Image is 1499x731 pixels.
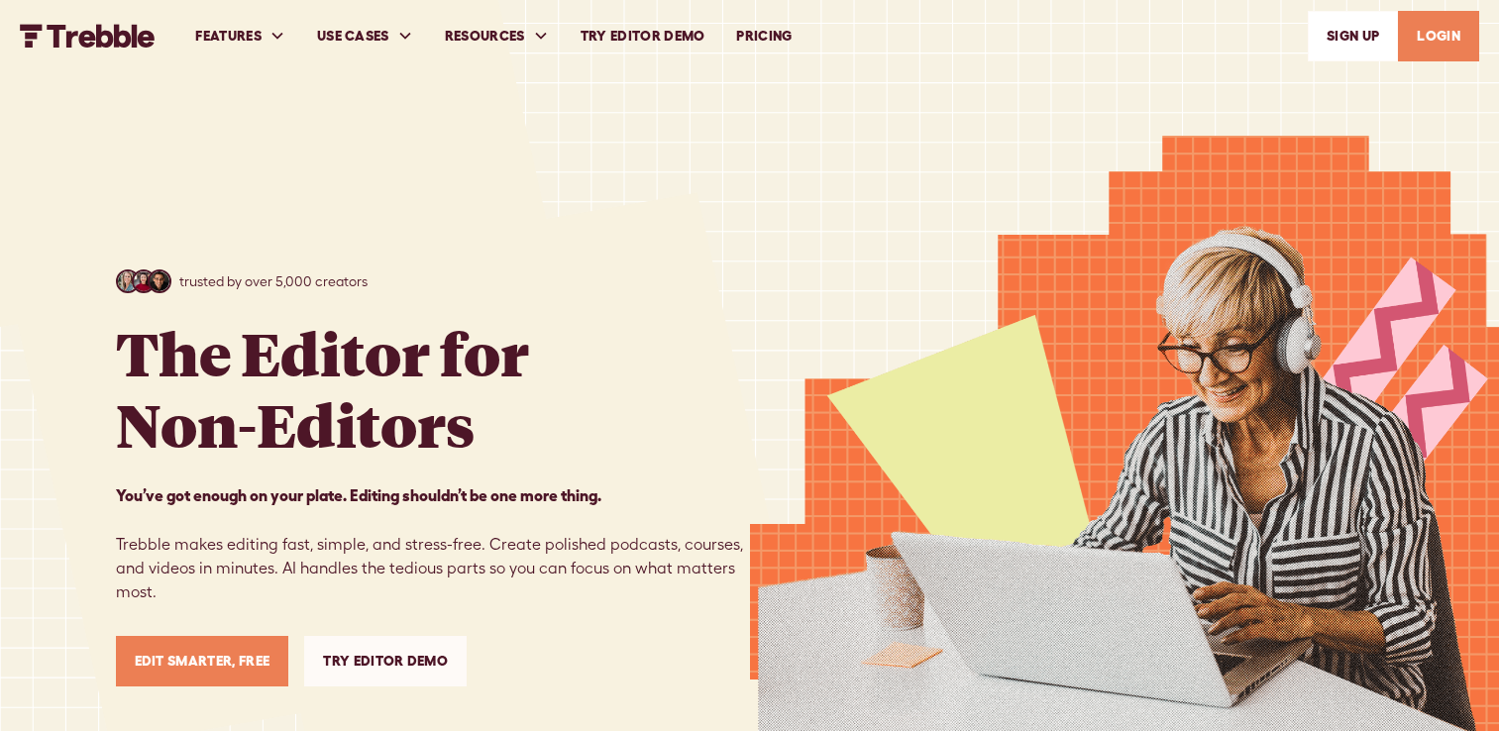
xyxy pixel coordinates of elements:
a: home [20,24,156,48]
div: RESOURCES [445,26,525,47]
a: Try Editor Demo [304,636,467,686]
div: RESOURCES [429,2,565,70]
img: Trebble FM Logo [20,24,156,48]
div: USE CASES [301,2,429,70]
a: LOGIN [1398,11,1479,61]
a: SIGn UP [1308,11,1398,61]
p: trusted by over 5,000 creators [179,271,368,292]
div: FEATURES [195,26,262,47]
div: USE CASES [317,26,389,47]
p: Trebble makes editing fast, simple, and stress-free. Create polished podcasts, courses, and video... [116,483,750,604]
div: FEATURES [179,2,301,70]
a: Try Editor Demo [565,2,721,70]
strong: You’ve got enough on your plate. Editing shouldn’t be one more thing. ‍ [116,486,601,504]
a: Edit Smarter, Free [116,636,289,686]
h1: The Editor for Non-Editors [116,317,529,460]
a: PRICING [720,2,807,70]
